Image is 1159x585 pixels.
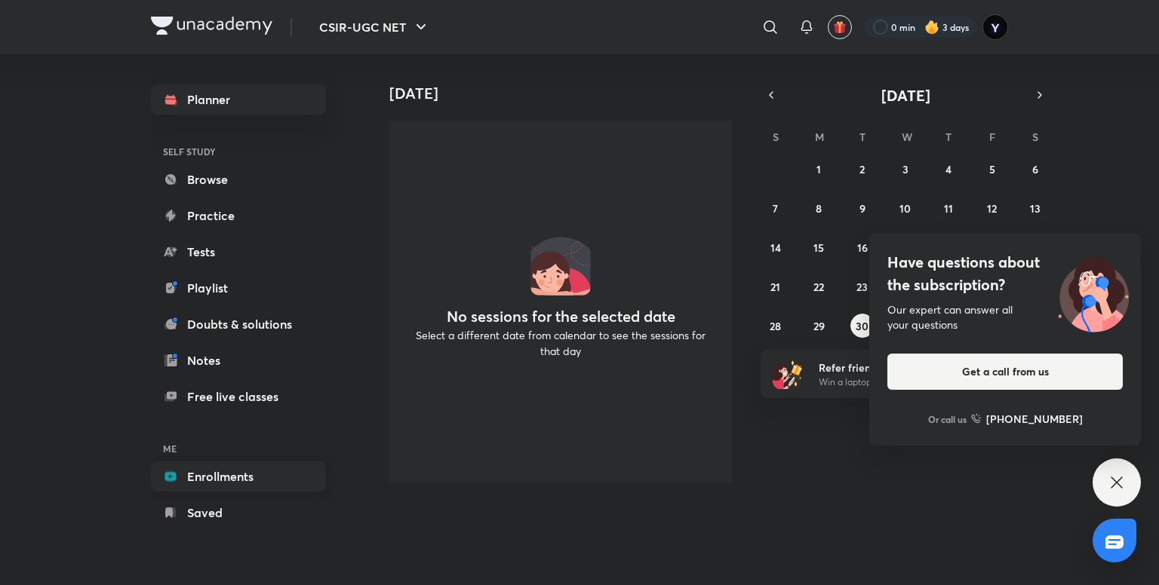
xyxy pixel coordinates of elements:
button: September 6, 2025 [1023,157,1047,181]
abbr: September 13, 2025 [1030,201,1041,216]
abbr: September 3, 2025 [902,162,908,176]
p: Or call us [928,412,967,426]
abbr: September 7, 2025 [773,201,778,216]
span: [DATE] [881,85,930,106]
a: Enrollments [151,461,326,492]
abbr: September 21, 2025 [770,280,780,294]
h4: Have questions about the subscription? [887,251,1123,296]
button: September 1, 2025 [807,157,831,181]
img: Company Logo [151,17,272,35]
abbr: September 10, 2025 [899,201,911,216]
button: September 30, 2025 [850,314,875,338]
a: Browse [151,164,326,194]
button: September 16, 2025 [850,235,875,259]
abbr: Monday [815,130,824,144]
abbr: September 1, 2025 [816,162,821,176]
img: No events [530,235,591,296]
button: September 11, 2025 [936,196,961,220]
a: [PHONE_NUMBER] [971,411,1083,427]
h6: [PHONE_NUMBER] [986,411,1083,427]
h6: ME [151,436,326,461]
button: September 22, 2025 [807,274,831,299]
abbr: September 16, 2025 [857,240,868,255]
abbr: September 6, 2025 [1032,162,1038,176]
abbr: September 22, 2025 [813,280,824,294]
abbr: Thursday [945,130,951,144]
abbr: September 8, 2025 [816,201,822,216]
p: Win a laptop, vouchers & more [819,375,1004,389]
abbr: Friday [989,130,995,144]
button: September 29, 2025 [807,314,831,338]
a: Tests [151,237,326,267]
abbr: Tuesday [859,130,865,144]
button: September 2, 2025 [850,157,875,181]
h6: Refer friends [819,360,1004,375]
abbr: September 12, 2025 [987,201,997,216]
abbr: Sunday [773,130,779,144]
button: September 7, 2025 [764,196,788,220]
img: avatar [833,20,847,34]
abbr: September 4, 2025 [945,162,951,176]
a: Company Logo [151,17,272,38]
button: September 21, 2025 [764,274,788,299]
button: September 5, 2025 [980,157,1004,181]
a: Free live classes [151,381,326,412]
button: September 23, 2025 [850,274,875,299]
a: Practice [151,201,326,231]
button: September 13, 2025 [1023,196,1047,220]
h4: [DATE] [389,84,744,103]
div: Our expert can answer all your questions [887,302,1123,332]
button: September 4, 2025 [936,157,961,181]
button: September 8, 2025 [807,196,831,220]
button: September 10, 2025 [893,196,918,220]
abbr: September 11, 2025 [944,201,953,216]
abbr: September 15, 2025 [813,240,824,255]
button: September 9, 2025 [850,196,875,220]
abbr: September 30, 2025 [856,319,868,333]
button: September 28, 2025 [764,314,788,338]
button: [DATE] [782,84,1029,106]
button: September 3, 2025 [893,157,918,181]
img: referral [773,359,803,389]
h6: SELF STUDY [151,139,326,164]
abbr: Saturday [1032,130,1038,144]
abbr: September 2, 2025 [859,162,865,176]
button: avatar [828,15,852,39]
abbr: September 5, 2025 [989,162,995,176]
img: ttu_illustration_new.svg [1046,251,1141,332]
a: Planner [151,84,326,115]
img: streak [924,20,939,35]
img: Yedhukrishna Nambiar [982,14,1008,40]
a: Doubts & solutions [151,309,326,339]
abbr: September 28, 2025 [770,319,781,333]
abbr: September 9, 2025 [859,201,865,216]
button: Get a call from us [887,354,1123,390]
a: Playlist [151,273,326,303]
p: Select a different date from calendar to see the sessions for that day [407,327,714,359]
button: CSIR-UGC NET [310,12,439,42]
abbr: September 29, 2025 [813,319,825,333]
h4: No sessions for the selected date [447,308,675,326]
button: September 14, 2025 [764,235,788,259]
button: September 15, 2025 [807,235,831,259]
abbr: Wednesday [902,130,912,144]
button: September 12, 2025 [980,196,1004,220]
abbr: September 23, 2025 [856,280,868,294]
abbr: September 14, 2025 [770,240,781,255]
a: Saved [151,498,326,528]
a: Notes [151,345,326,375]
